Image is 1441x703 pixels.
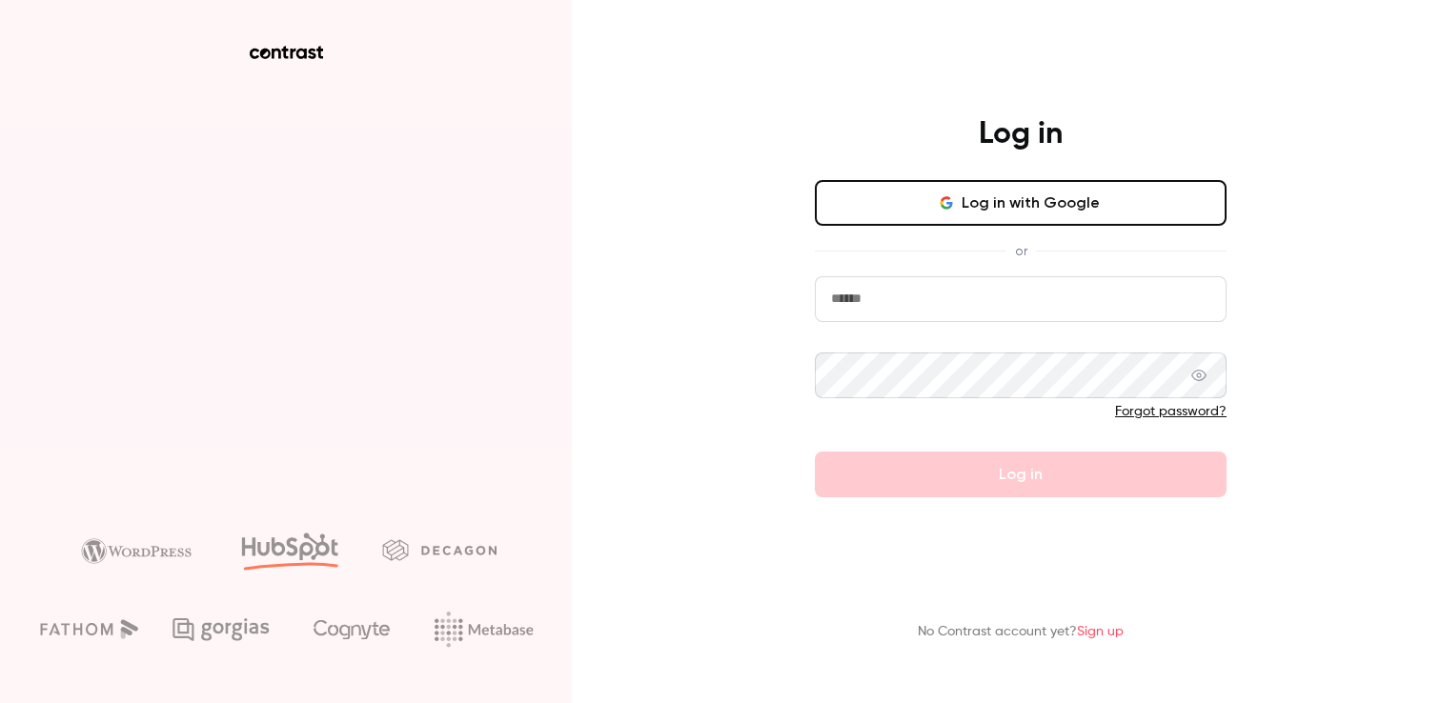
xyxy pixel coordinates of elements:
[979,115,1063,153] h4: Log in
[1077,625,1124,638] a: Sign up
[815,180,1227,226] button: Log in with Google
[1115,405,1227,418] a: Forgot password?
[918,622,1124,642] p: No Contrast account yet?
[1005,241,1037,261] span: or
[382,539,497,560] img: decagon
